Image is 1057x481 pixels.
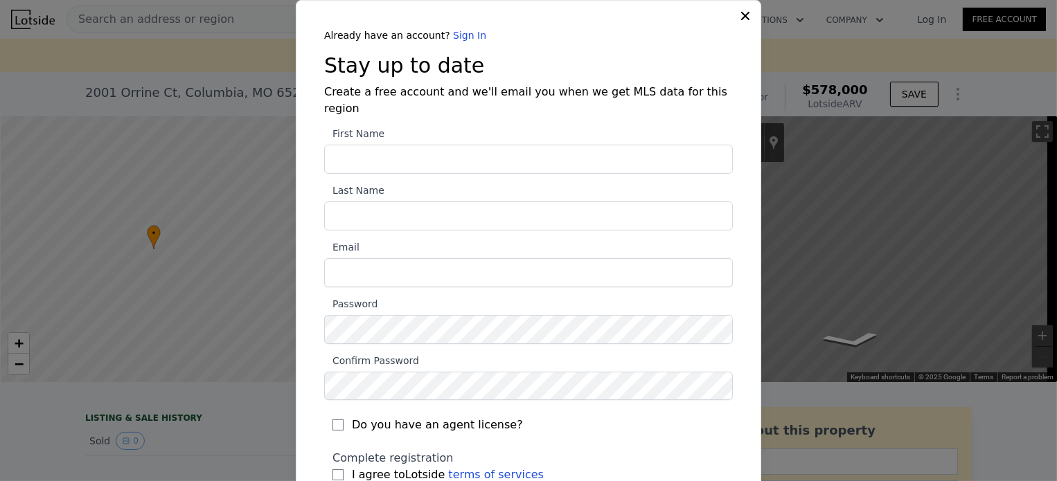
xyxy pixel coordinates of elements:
span: First Name [324,128,384,139]
span: Password [324,298,377,309]
span: Confirm Password [324,355,419,366]
input: Last Name [324,201,733,230]
input: Email [324,258,733,287]
h4: Create a free account and we'll email you when we get MLS data for this region [324,84,733,117]
span: Do you have an agent license? [352,417,523,433]
span: Complete registration [332,451,454,464]
a: Sign In [453,30,486,41]
input: First Name [324,145,733,174]
h3: Stay up to date [324,53,733,78]
input: Do you have an agent license? [332,419,344,430]
input: I agree toLotside terms of services [332,469,344,480]
input: Confirm Password [324,372,733,401]
a: terms of services [448,468,544,481]
input: Password [324,315,733,344]
span: Email [324,242,359,253]
div: Already have an account? [324,28,733,42]
span: Last Name [324,185,384,196]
